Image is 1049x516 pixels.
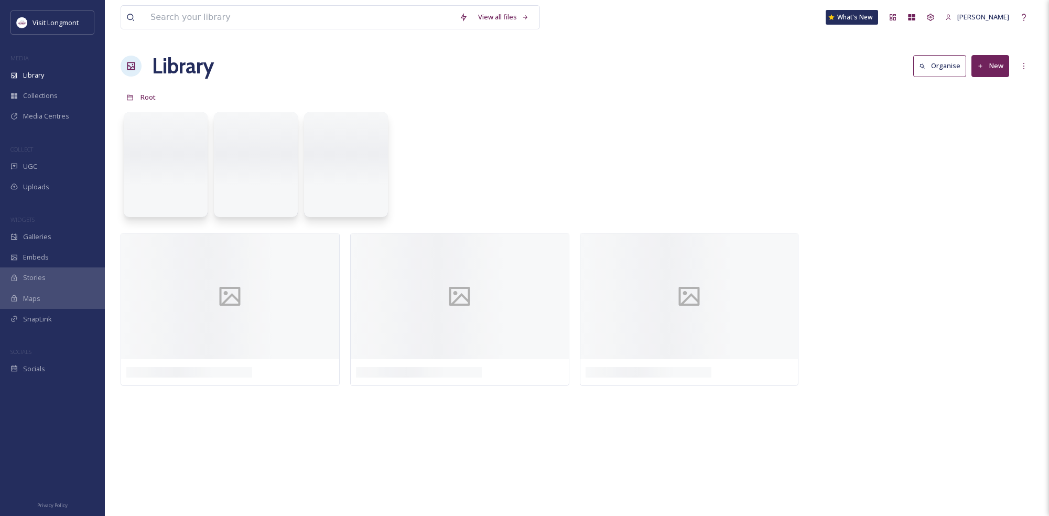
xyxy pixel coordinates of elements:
span: Uploads [23,182,49,192]
a: View all files [473,7,534,27]
span: Socials [23,364,45,374]
span: Visit Longmont [33,18,79,27]
span: MEDIA [10,54,29,62]
span: Embeds [23,252,49,262]
span: Library [23,70,44,80]
a: Organise [913,55,971,77]
span: Media Centres [23,111,69,121]
a: Library [152,50,214,82]
span: Galleries [23,232,51,242]
span: UGC [23,162,37,171]
span: Collections [23,91,58,101]
img: longmont.jpg [17,17,27,28]
span: COLLECT [10,145,33,153]
span: Privacy Policy [37,502,68,509]
span: Maps [23,294,40,304]
a: Privacy Policy [37,498,68,511]
span: SnapLink [23,314,52,324]
button: Organise [913,55,966,77]
span: Root [140,92,156,102]
span: [PERSON_NAME] [957,12,1009,21]
button: New [971,55,1009,77]
a: Root [140,91,156,103]
input: Search your library [145,6,454,29]
span: SOCIALS [10,348,31,356]
a: [PERSON_NAME] [940,7,1014,27]
span: WIDGETS [10,216,35,223]
span: Stories [23,273,46,283]
a: What's New [826,10,878,25]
